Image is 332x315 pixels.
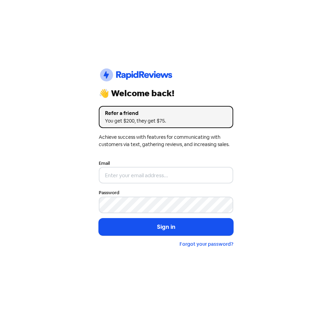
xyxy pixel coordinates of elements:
[99,218,233,236] button: Sign in
[99,89,233,98] div: 👋 Welcome back!
[180,241,233,247] a: Forgot your password?
[99,167,233,183] input: Enter your email address...
[99,134,233,148] div: Achieve success with features for communicating with customers via text, gathering reviews, and i...
[99,160,110,167] label: Email
[99,189,119,196] label: Password
[105,109,227,117] div: Refer a friend
[105,117,227,125] div: You get $200, they get $75.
